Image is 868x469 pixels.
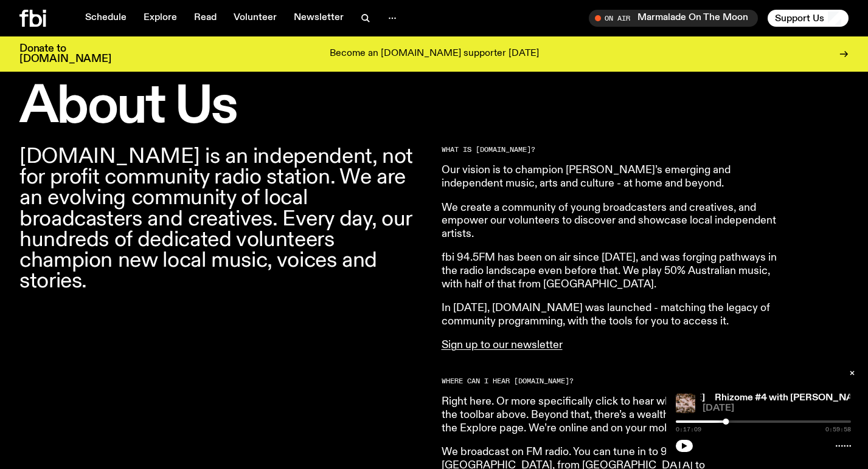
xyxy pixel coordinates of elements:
span: 0:17:09 [676,426,701,433]
span: Support Us [775,13,824,24]
span: [DATE] [703,404,851,413]
a: Newsletter [286,10,351,27]
p: In [DATE], [DOMAIN_NAME] was launched - matching the legacy of community programming, with the to... [442,302,792,328]
p: Become an [DOMAIN_NAME] supporter [DATE] [330,49,539,60]
h1: About Us [19,83,427,132]
h3: Donate to [DOMAIN_NAME] [19,44,111,64]
p: Our vision is to champion [PERSON_NAME]’s emerging and independent music, arts and culture - at h... [442,164,792,190]
p: We create a community of young broadcasters and creatives, and empower our volunteers to discover... [442,202,792,241]
h2: What is [DOMAIN_NAME]? [442,146,792,153]
p: fbi 94.5FM has been on air since [DATE], and was forging pathways in the radio landscape even bef... [442,252,792,291]
span: 0:59:58 [825,426,851,433]
a: Explore [136,10,184,27]
button: Support Us [768,10,849,27]
a: Sign up to our newsletter [442,340,563,351]
h2: Where can I hear [DOMAIN_NAME]? [442,378,792,385]
a: Read [187,10,224,27]
a: Schedule [78,10,134,27]
button: On AirMarmalade On The Moon [589,10,758,27]
p: Right here. Or more specifically click to hear what’s on air right now in the toolbar above. Beyo... [442,395,792,435]
a: Rhizome #4 with [PERSON_NAME] and [PERSON_NAME] [448,393,705,403]
p: [DOMAIN_NAME] is an independent, not for profit community radio station. We are an evolving commu... [19,146,427,292]
a: Volunteer [226,10,284,27]
img: A close up picture of a bunch of ginger roots. Yellow squiggles with arrows, hearts and dots are ... [676,394,695,413]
